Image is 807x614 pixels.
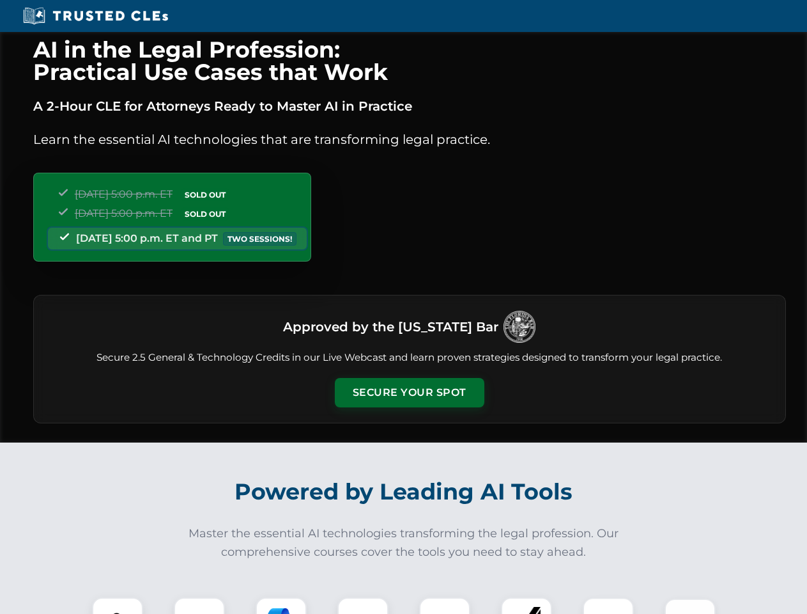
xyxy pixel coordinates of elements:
h3: Approved by the [US_STATE] Bar [283,315,498,338]
p: A 2-Hour CLE for Attorneys Ready to Master AI in Practice [33,96,786,116]
span: SOLD OUT [180,188,230,201]
img: Logo [503,311,535,343]
img: Trusted CLEs [19,6,172,26]
span: SOLD OUT [180,207,230,221]
h2: Powered by Leading AI Tools [50,469,758,514]
h1: AI in the Legal Profession: Practical Use Cases that Work [33,38,786,83]
span: [DATE] 5:00 p.m. ET [75,188,173,200]
p: Master the essential AI technologies transforming the legal profession. Our comprehensive courses... [180,524,627,562]
button: Secure Your Spot [335,378,484,407]
span: [DATE] 5:00 p.m. ET [75,207,173,219]
p: Secure 2.5 General & Technology Credits in our Live Webcast and learn proven strategies designed ... [49,350,770,365]
p: Learn the essential AI technologies that are transforming legal practice. [33,129,786,150]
